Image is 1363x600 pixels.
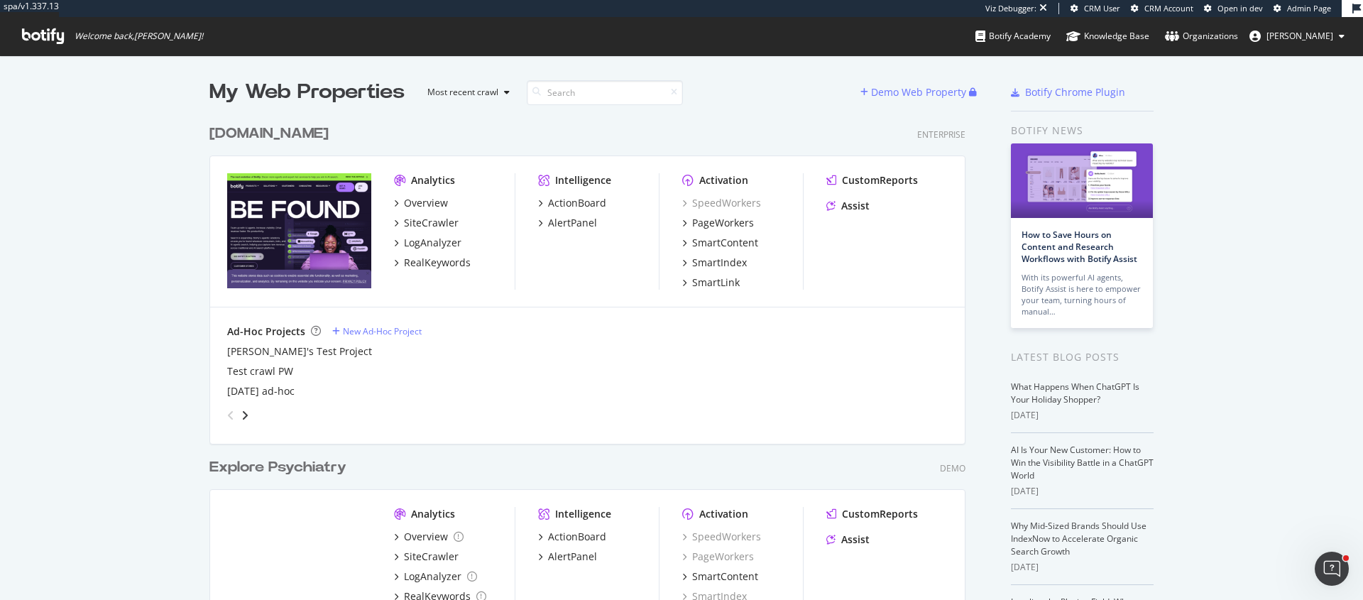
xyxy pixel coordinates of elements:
[1217,3,1263,13] span: Open in dev
[1266,30,1333,42] span: Thomas Flechet
[1165,17,1238,55] a: Organizations
[538,196,606,210] a: ActionBoard
[1011,349,1154,365] div: Latest Blog Posts
[940,462,965,474] div: Demo
[1315,552,1349,586] iframe: Intercom live chat
[975,29,1051,43] div: Botify Academy
[548,196,606,210] div: ActionBoard
[682,216,754,230] a: PageWorkers
[1011,520,1146,557] a: Why Mid-Sized Brands Should Use IndexNow to Accelerate Organic Search Growth
[404,216,459,230] div: SiteCrawler
[240,408,250,422] div: angle-right
[394,236,461,250] a: LogAnalyzer
[394,550,459,564] a: SiteCrawler
[416,81,515,104] button: Most recent crawl
[860,86,969,98] a: Demo Web Property
[842,507,918,521] div: CustomReports
[527,80,683,105] input: Search
[1011,485,1154,498] div: [DATE]
[394,216,459,230] a: SiteCrawler
[682,236,758,250] a: SmartContent
[538,216,597,230] a: AlertPanel
[1022,229,1137,265] a: How to Save Hours on Content and Research Workflows with Botify Assist
[404,569,461,584] div: LogAnalyzer
[1144,3,1193,13] span: CRM Account
[394,530,464,544] a: Overview
[1011,444,1154,481] a: AI Is Your New Customer: How to Win the Visibility Battle in a ChatGPT World
[682,196,761,210] a: SpeedWorkers
[682,256,747,270] a: SmartIndex
[682,276,740,290] a: SmartLink
[227,344,372,359] a: [PERSON_NAME]'s Test Project
[411,507,455,521] div: Analytics
[394,569,477,584] a: LogAnalyzer
[975,17,1051,55] a: Botify Academy
[682,569,758,584] a: SmartContent
[1287,3,1331,13] span: Admin Page
[404,196,448,210] div: Overview
[227,324,305,339] div: Ad-Hoc Projects
[826,533,870,547] a: Assist
[227,364,293,378] a: Test crawl PW
[1165,29,1238,43] div: Organizations
[538,550,597,564] a: AlertPanel
[860,81,969,104] button: Demo Web Property
[692,216,754,230] div: PageWorkers
[1011,381,1139,405] a: What Happens When ChatGPT Is Your Holiday Shopper?
[1066,17,1149,55] a: Knowledge Base
[209,457,346,478] div: Explore Psychiatry
[343,325,422,337] div: New Ad-Hoc Project
[1011,409,1154,422] div: [DATE]
[1071,3,1120,14] a: CRM User
[394,256,471,270] a: RealKeywords
[209,457,352,478] a: Explore Psychiatry
[404,256,471,270] div: RealKeywords
[427,88,498,97] div: Most recent crawl
[826,173,918,187] a: CustomReports
[699,507,748,521] div: Activation
[692,236,758,250] div: SmartContent
[1011,123,1154,138] div: Botify news
[332,325,422,337] a: New Ad-Hoc Project
[1011,85,1125,99] a: Botify Chrome Plugin
[841,199,870,213] div: Assist
[692,276,740,290] div: SmartLink
[985,3,1036,14] div: Viz Debugger:
[1131,3,1193,14] a: CRM Account
[394,196,448,210] a: Overview
[209,124,334,144] a: [DOMAIN_NAME]
[555,173,611,187] div: Intelligence
[227,384,295,398] a: [DATE] ad-hoc
[1274,3,1331,14] a: Admin Page
[555,507,611,521] div: Intelligence
[411,173,455,187] div: Analytics
[548,216,597,230] div: AlertPanel
[1066,29,1149,43] div: Knowledge Base
[1025,85,1125,99] div: Botify Chrome Plugin
[682,550,754,564] a: PageWorkers
[917,129,965,141] div: Enterprise
[699,173,748,187] div: Activation
[75,31,203,42] span: Welcome back, [PERSON_NAME] !
[1204,3,1263,14] a: Open in dev
[1011,143,1153,218] img: How to Save Hours on Content and Research Workflows with Botify Assist
[692,256,747,270] div: SmartIndex
[871,85,966,99] div: Demo Web Property
[1238,25,1356,48] button: [PERSON_NAME]
[209,78,405,107] div: My Web Properties
[841,533,870,547] div: Assist
[692,569,758,584] div: SmartContent
[682,530,761,544] a: SpeedWorkers
[1011,561,1154,574] div: [DATE]
[404,530,448,544] div: Overview
[1084,3,1120,13] span: CRM User
[404,236,461,250] div: LogAnalyzer
[548,550,597,564] div: AlertPanel
[538,530,606,544] a: ActionBoard
[548,530,606,544] div: ActionBoard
